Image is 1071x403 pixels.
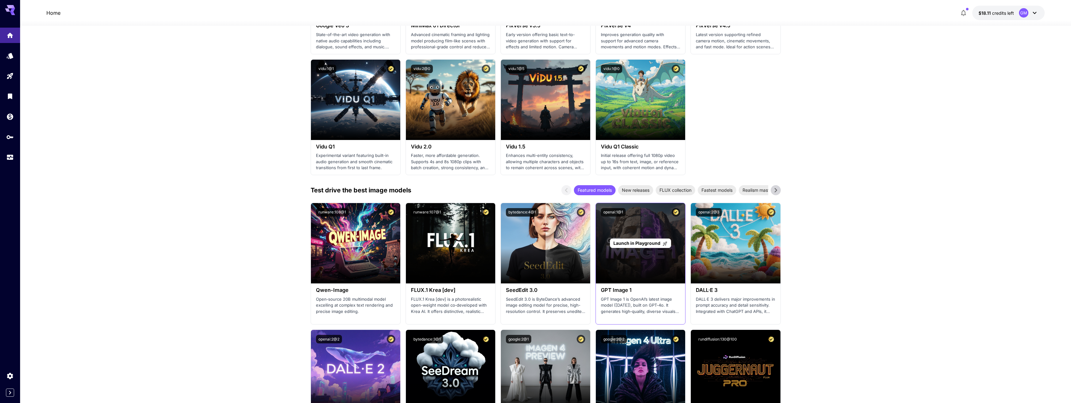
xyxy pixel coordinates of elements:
button: google:2@2 [601,335,627,343]
button: vidu:2@0 [411,65,433,73]
div: Realism masters [739,185,780,195]
span: Launch in Playground [613,240,660,246]
div: GM [1019,8,1028,18]
div: Library [6,92,14,100]
p: FLUX.1 Krea [dev] is a photorealistic open-weight model co‑developed with Krea AI. It offers dist... [411,296,490,315]
button: Certified Model – Vetted for best performance and includes a commercial license. [672,208,680,217]
p: Experimental variant featuring built-in audio generation and smooth cinematic transitions from fi... [316,153,395,171]
p: Initial release offering full 1080p video up to 16s from text, image, or reference input, with co... [601,153,680,171]
img: alt [311,203,400,283]
div: Settings [6,372,14,380]
button: openai:2@2 [316,335,342,343]
h3: Vidu Q1 Classic [601,144,680,150]
h3: DALL·E 3 [696,287,775,293]
h3: Vidu 1.5 [506,144,585,150]
div: Models [6,52,14,60]
span: Featured models [574,187,616,193]
p: Improves generation quality with support for advanced camera movements and motion modes. Effects ... [601,32,680,50]
div: Fastest models [698,185,736,195]
p: Enhances multi-entity consistency, allowing multiple characters and objects to remain coherent ac... [506,153,585,171]
div: API Keys [6,133,14,141]
div: Playground [6,72,14,80]
button: Certified Model – Vetted for best performance and includes a commercial license. [767,335,775,343]
img: alt [691,203,780,283]
button: vidu:1@0 [601,65,622,73]
span: FLUX collection [656,187,695,193]
button: vidu:1@5 [506,65,527,73]
button: Certified Model – Vetted for best performance and includes a commercial license. [577,65,585,73]
button: openai:2@3 [696,208,722,217]
button: Certified Model – Vetted for best performance and includes a commercial license. [767,208,775,217]
button: bytedance:3@1 [411,335,443,343]
button: Certified Model – Vetted for best performance and includes a commercial license. [482,335,490,343]
div: FLUX collection [656,185,695,195]
a: Home [46,9,60,17]
button: Certified Model – Vetted for best performance and includes a commercial license. [672,65,680,73]
div: $18.11422 [979,10,1014,16]
p: DALL·E 3 delivers major improvements in prompt accuracy and detail sensitivity. Integrated with C... [696,296,775,315]
button: google:2@1 [506,335,531,343]
div: Usage [6,153,14,161]
span: New releases [618,187,653,193]
button: $18.11422GM [972,6,1045,20]
button: Certified Model – Vetted for best performance and includes a commercial license. [387,65,395,73]
button: bytedance:4@1 [506,208,538,217]
span: $18.11 [979,10,992,16]
button: Certified Model – Vetted for best performance and includes a commercial license. [387,208,395,217]
button: Certified Model – Vetted for best performance and includes a commercial license. [672,335,680,343]
p: GPT Image 1 is OpenAI’s latest image model ([DATE]), built on GPT‑4o. It generates high‑quality, ... [601,296,680,315]
p: State-of-the-art video generation with native audio capabilities including dialogue, sound effect... [316,32,395,50]
div: Wallet [6,113,14,121]
p: Early version offering basic text-to-video generation with support for effects and limited motion... [506,32,585,50]
button: Certified Model – Vetted for best performance and includes a commercial license. [387,335,395,343]
button: runware:107@1 [411,208,444,217]
img: alt [311,60,400,140]
h3: FLUX.1 Krea [dev] [411,287,490,293]
h3: SeedEdit 3.0 [506,287,585,293]
a: Launch in Playground [610,239,671,248]
h3: Vidu Q1 [316,144,395,150]
span: Realism masters [739,187,780,193]
span: credits left [992,10,1014,16]
img: alt [406,60,495,140]
p: Test drive the best image models [311,185,411,195]
span: Fastest models [698,187,736,193]
button: runware:108@1 [316,208,349,217]
nav: breadcrumb [46,9,60,17]
button: Certified Model – Vetted for best performance and includes a commercial license. [482,208,490,217]
div: New releases [618,185,653,195]
h3: GPT Image 1 [601,287,680,293]
div: Home [6,31,14,39]
p: SeedEdit 3.0 is ByteDance’s advanced image editing model for precise, high-resolution control. It... [506,296,585,315]
img: alt [501,60,590,140]
img: alt [501,203,590,283]
h3: Qwen-Image [316,287,395,293]
button: Expand sidebar [6,389,14,397]
p: Latest version supporting refined camera motion, cinematic movements, and fast mode. Ideal for ac... [696,32,775,50]
div: Featured models [574,185,616,195]
img: alt [406,203,495,283]
button: rundiffusion:130@100 [696,335,739,343]
button: openai:1@1 [601,208,626,217]
button: Certified Model – Vetted for best performance and includes a commercial license. [577,208,585,217]
button: vidu:1@1 [316,65,336,73]
h3: Vidu 2.0 [411,144,490,150]
button: Certified Model – Vetted for best performance and includes a commercial license. [482,65,490,73]
p: Advanced cinematic framing and lighting model producing film-like scenes with professional-grade ... [411,32,490,50]
p: Open‑source 20B multimodal model excelling at complex text rendering and precise image editing. [316,296,395,315]
img: alt [596,60,685,140]
p: Faster, more affordable generation. Supports 4s and 8s 1080p clips with batch creation, strong co... [411,153,490,171]
button: Certified Model – Vetted for best performance and includes a commercial license. [577,335,585,343]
